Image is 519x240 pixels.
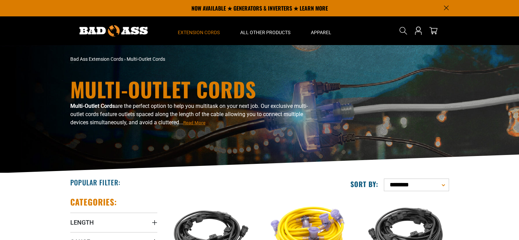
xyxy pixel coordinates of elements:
[127,56,165,62] span: Multi-Outlet Cords
[124,56,126,62] span: ›
[230,16,301,45] summary: All Other Products
[70,197,117,207] h2: Categories:
[70,103,115,109] b: Multi-Outlet Cords
[183,120,205,125] span: Read More
[70,103,308,126] span: are the perfect option to help you multitask on your next job. Our exclusive multi-outlet cords f...
[70,213,157,232] summary: Length
[70,79,319,99] h1: Multi-Outlet Cords
[70,56,319,63] nav: breadcrumbs
[350,180,378,188] label: Sort by:
[70,56,123,62] a: Bad Ass Extension Cords
[168,16,230,45] summary: Extension Cords
[311,29,331,36] span: Apparel
[301,16,342,45] summary: Apparel
[398,25,409,36] summary: Search
[80,25,148,37] img: Bad Ass Extension Cords
[70,218,94,226] span: Length
[178,29,220,36] span: Extension Cords
[240,29,290,36] span: All Other Products
[70,178,120,187] h2: Popular Filter:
